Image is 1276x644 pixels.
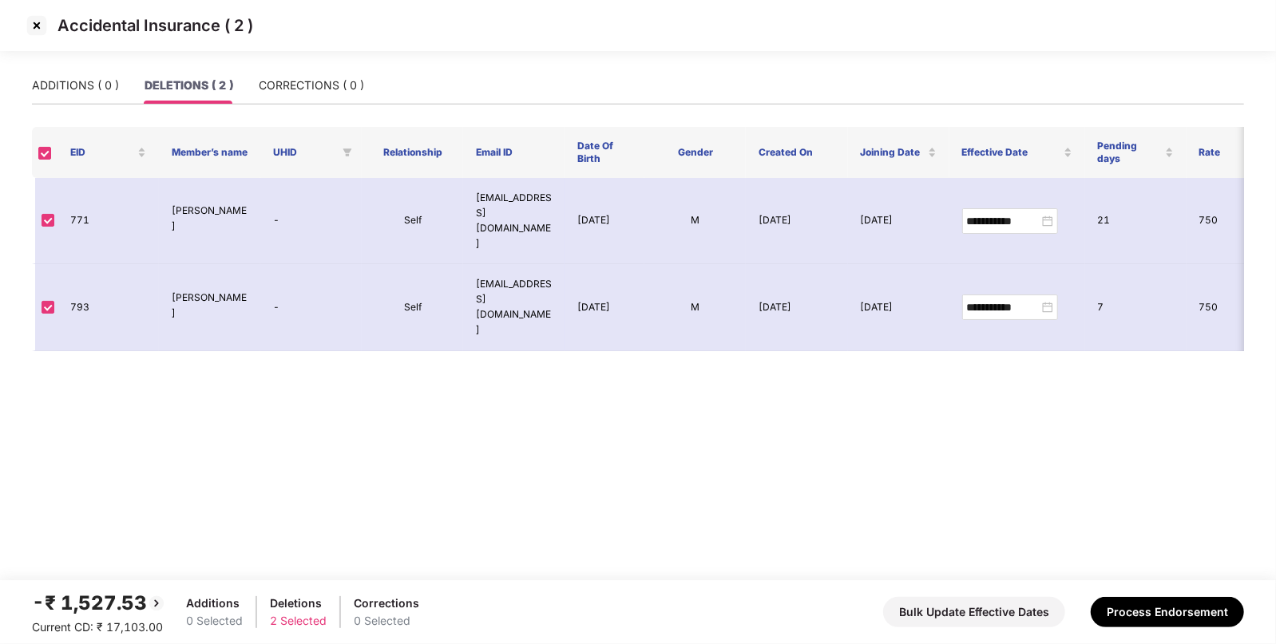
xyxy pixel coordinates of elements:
td: - [260,264,362,350]
span: Pending days [1098,140,1162,165]
td: Self [362,178,463,264]
td: 771 [57,178,159,264]
span: Effective Date [962,146,1060,159]
th: Effective Date [949,127,1085,178]
td: [EMAIL_ADDRESS][DOMAIN_NAME] [463,264,565,350]
p: [PERSON_NAME] [172,203,248,234]
img: svg+xml;base64,PHN2ZyBpZD0iQ3Jvc3MtMzJ4MzIiIHhtbG5zPSJodHRwOi8vd3d3LnczLm9yZy8yMDAwL3N2ZyIgd2lkdG... [24,13,50,38]
th: Pending days [1085,127,1187,178]
th: Member’s name [159,127,260,178]
td: [DATE] [746,264,847,350]
div: 0 Selected [186,612,243,630]
span: UHID [273,146,336,159]
div: 0 Selected [354,612,419,630]
td: M [644,178,746,264]
span: Current CD: ₹ 17,103.00 [32,620,163,634]
div: ADDITIONS ( 0 ) [32,77,119,94]
td: [DATE] [565,178,644,264]
div: DELETIONS ( 2 ) [145,77,233,94]
td: - [260,178,362,264]
td: 7 [1085,264,1187,350]
button: Bulk Update Effective Dates [883,597,1065,627]
td: [EMAIL_ADDRESS][DOMAIN_NAME] [463,178,565,264]
th: Joining Date [848,127,949,178]
span: Joining Date [861,146,925,159]
th: Email ID [463,127,565,178]
span: filter [339,143,355,162]
td: 21 [1085,178,1187,264]
td: [DATE] [848,178,949,264]
div: CORRECTIONS ( 0 ) [259,77,364,94]
div: -₹ 1,527.53 [32,588,166,618]
span: filter [343,148,352,157]
img: svg+xml;base64,PHN2ZyBpZD0iQmFjay0yMHgyMCIgeG1sbnM9Imh0dHA6Ly93d3cudzMub3JnLzIwMDAvc3ZnIiB3aWR0aD... [147,594,166,613]
td: 793 [57,264,159,350]
button: Process Endorsement [1091,597,1244,627]
div: Corrections [354,595,419,612]
th: Gender [644,127,746,178]
td: M [644,264,746,350]
td: [DATE] [746,178,847,264]
div: 2 Selected [270,612,327,630]
th: EID [57,127,159,178]
p: Accidental Insurance ( 2 ) [57,16,253,35]
span: EID [70,146,134,159]
td: [DATE] [848,264,949,350]
th: Relationship [362,127,463,178]
th: Date Of Birth [565,127,644,178]
th: Created On [746,127,847,178]
div: Deletions [270,595,327,612]
p: [PERSON_NAME] [172,290,248,321]
td: [DATE] [565,264,644,350]
td: Self [362,264,463,350]
div: Additions [186,595,243,612]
